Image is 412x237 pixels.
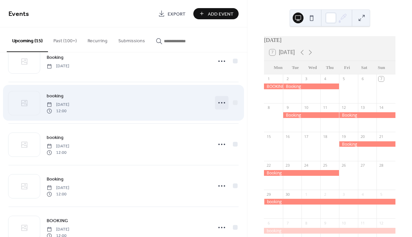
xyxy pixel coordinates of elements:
div: 16 [285,134,290,139]
span: booking [47,93,64,100]
span: Add Event [208,10,234,18]
div: 5 [341,76,346,81]
div: 26 [341,163,346,168]
div: 23 [285,163,290,168]
div: BOOKING [264,84,283,89]
span: Booking [47,54,64,61]
div: 21 [379,134,384,139]
div: 1 [304,192,309,197]
div: 4 [322,76,328,81]
a: Export [153,8,191,19]
div: 2 [322,192,328,197]
span: 12:00 [47,108,69,114]
span: Events [8,7,29,21]
div: 9 [285,105,290,110]
div: 3 [341,192,346,197]
span: 12:00 [47,191,69,197]
div: Booking [283,112,339,118]
a: Booking [47,175,64,183]
span: [DATE] [47,63,69,69]
div: 28 [379,163,384,168]
div: 27 [360,163,365,168]
div: [DATE] [264,36,395,44]
div: 25 [322,163,328,168]
div: 19 [341,134,346,139]
div: booking [264,199,395,205]
a: booking [47,92,64,100]
span: [DATE] [47,185,69,191]
div: 30 [285,192,290,197]
div: Booking [264,170,339,176]
div: 12 [341,105,346,110]
div: Fri [338,61,356,74]
span: Booking [47,176,64,183]
div: 11 [322,105,328,110]
div: 29 [266,192,271,197]
div: 13 [360,105,365,110]
span: [DATE] [47,227,69,233]
div: Thu [321,61,338,74]
button: Upcoming (15) [7,27,48,52]
div: 15 [266,134,271,139]
div: 9 [322,220,328,226]
div: 14 [379,105,384,110]
div: Tue [287,61,304,74]
div: 18 [322,134,328,139]
span: [DATE] [47,102,69,108]
div: Sun [373,61,390,74]
a: BOOKING [47,217,68,224]
div: 12 [379,220,384,226]
div: 22 [266,163,271,168]
div: 7 [379,76,384,81]
span: 12:00 [47,149,69,156]
div: Booking [283,84,339,89]
button: Past (100+) [48,27,82,51]
div: 3 [304,76,309,81]
button: Recurring [82,27,113,51]
a: Booking [47,53,64,61]
div: Sat [356,61,373,74]
div: 8 [266,105,271,110]
div: 6 [266,220,271,226]
span: Export [168,10,186,18]
div: 5 [379,192,384,197]
button: Add Event [193,8,239,19]
div: 10 [304,105,309,110]
a: booking [47,134,64,141]
div: Booking [339,112,395,118]
button: Submissions [113,27,150,51]
div: 1 [266,76,271,81]
div: 24 [304,163,309,168]
div: 4 [360,192,365,197]
div: Booking [339,141,395,147]
div: 20 [360,134,365,139]
div: 17 [304,134,309,139]
div: Wed [304,61,321,74]
div: 6 [360,76,365,81]
div: 8 [304,220,309,226]
div: booking [264,228,395,234]
div: 7 [285,220,290,226]
div: 10 [341,220,346,226]
div: 11 [360,220,365,226]
div: 2 [285,76,290,81]
span: [DATE] [47,143,69,149]
div: Mon [269,61,287,74]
